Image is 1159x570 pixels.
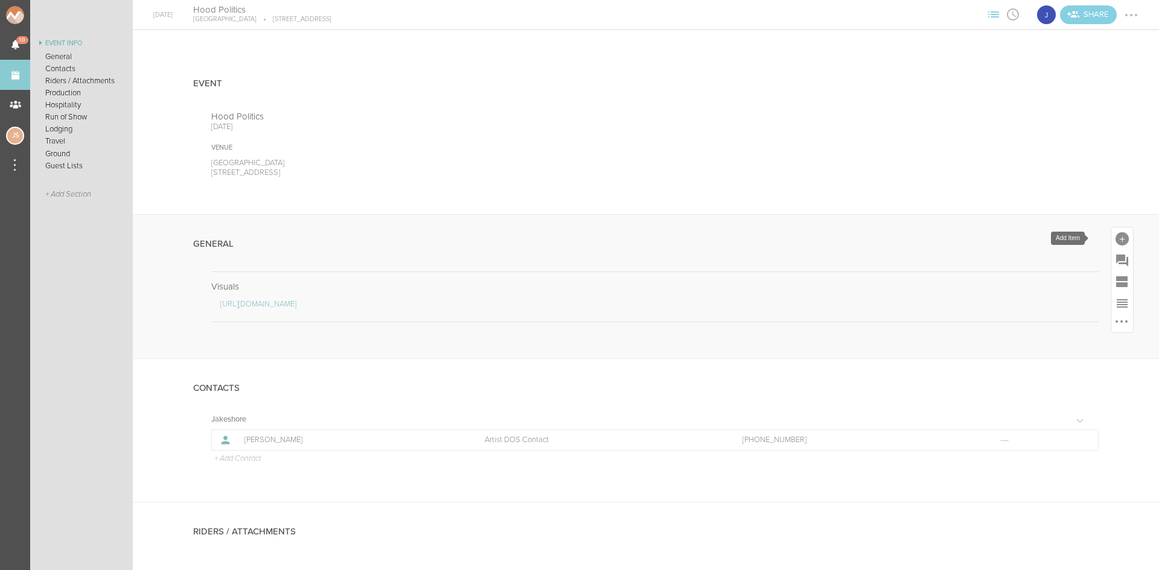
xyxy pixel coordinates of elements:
[30,87,133,99] a: Production
[30,148,133,160] a: Ground
[30,111,133,123] a: Run of Show
[30,123,133,135] a: Lodging
[211,144,628,152] div: Venue
[6,127,24,145] div: Jessica Smith
[1036,4,1057,25] div: Jakeshore
[1111,314,1133,332] div: More Options
[45,190,91,199] span: + Add Section
[984,10,1003,17] span: View Sections
[1003,10,1023,17] span: View Itinerary
[1111,271,1133,293] div: Add Section
[211,122,628,131] p: [DATE]
[30,75,133,87] a: Riders / Attachments
[211,416,246,423] h5: Jakeshore
[30,63,133,75] a: Contacts
[211,111,628,122] p: Hood Politics
[244,435,458,445] p: [PERSON_NAME]
[193,15,257,24] p: [GEOGRAPHIC_DATA]
[193,383,240,393] h4: Contacts
[193,4,331,16] h4: Hood Politics
[1111,249,1133,271] div: Add Prompt
[257,15,331,24] p: [STREET_ADDRESS]
[30,160,133,172] a: Guest Lists
[742,435,974,445] a: [PHONE_NUMBER]
[30,51,133,63] a: General
[213,454,261,464] p: + Add Contact
[211,168,628,177] p: [STREET_ADDRESS]
[1036,4,1057,25] div: J
[16,36,28,44] span: 10
[193,239,234,249] h4: General
[485,435,716,445] p: Artist DOS Contact
[211,281,1099,292] p: Visuals
[1060,5,1117,24] a: Invite teams to the Event
[220,299,296,309] a: [URL][DOMAIN_NAME]
[6,6,74,24] img: NOMAD
[30,135,133,147] a: Travel
[1111,293,1133,314] div: Reorder Items in this Section
[1060,5,1117,24] div: Share
[30,36,133,51] a: Event Info
[30,99,133,111] a: Hospitality
[193,527,296,537] h4: Riders / Attachments
[211,158,628,168] p: [GEOGRAPHIC_DATA]
[193,78,222,89] h4: Event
